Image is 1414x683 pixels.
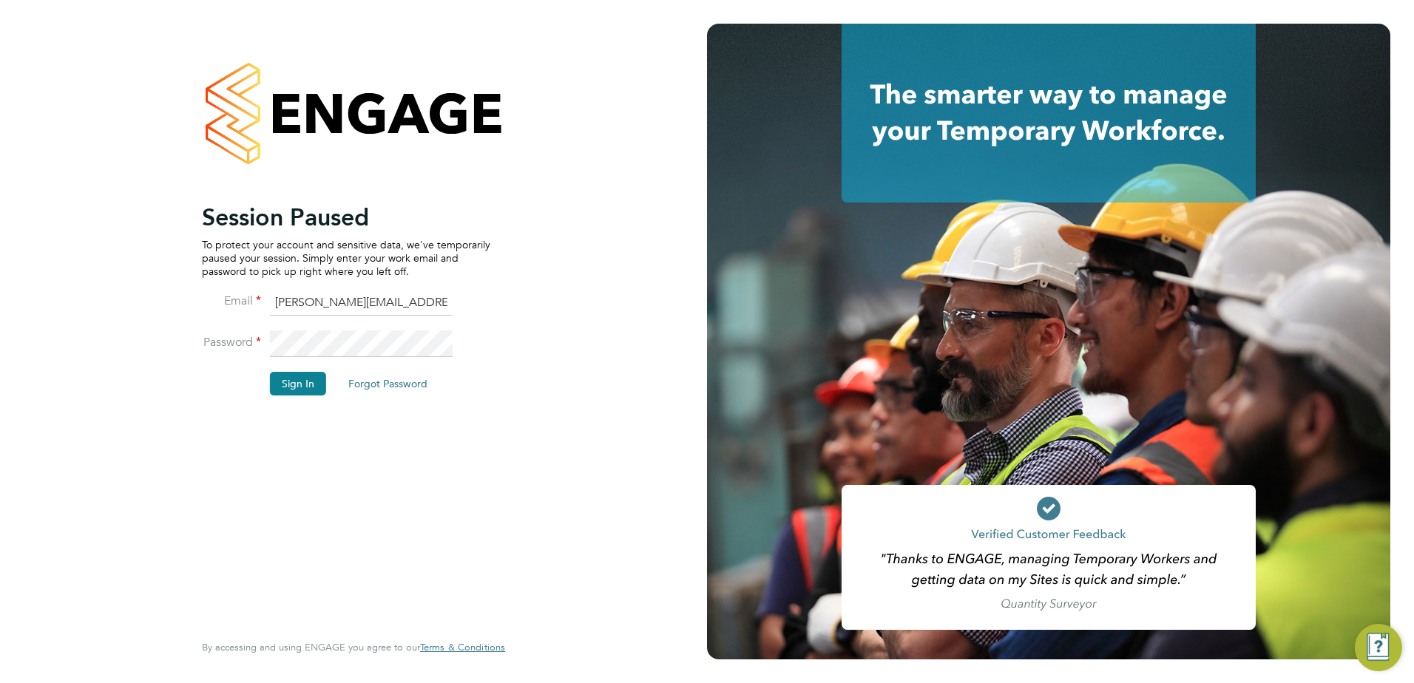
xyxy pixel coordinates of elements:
[202,293,261,309] label: Email
[270,290,453,316] input: Enter your work email...
[202,203,490,232] h2: Session Paused
[420,641,505,653] span: Terms & Conditions
[202,641,505,653] span: By accessing and using ENGAGE you agree to our
[202,238,490,279] p: To protect your account and sensitive data, we've temporarily paused your session. Simply enter y...
[270,372,326,395] button: Sign In
[420,642,505,653] a: Terms & Conditions
[202,335,261,350] label: Password
[336,372,439,395] button: Forgot Password
[1355,624,1402,671] button: Engage Resource Center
